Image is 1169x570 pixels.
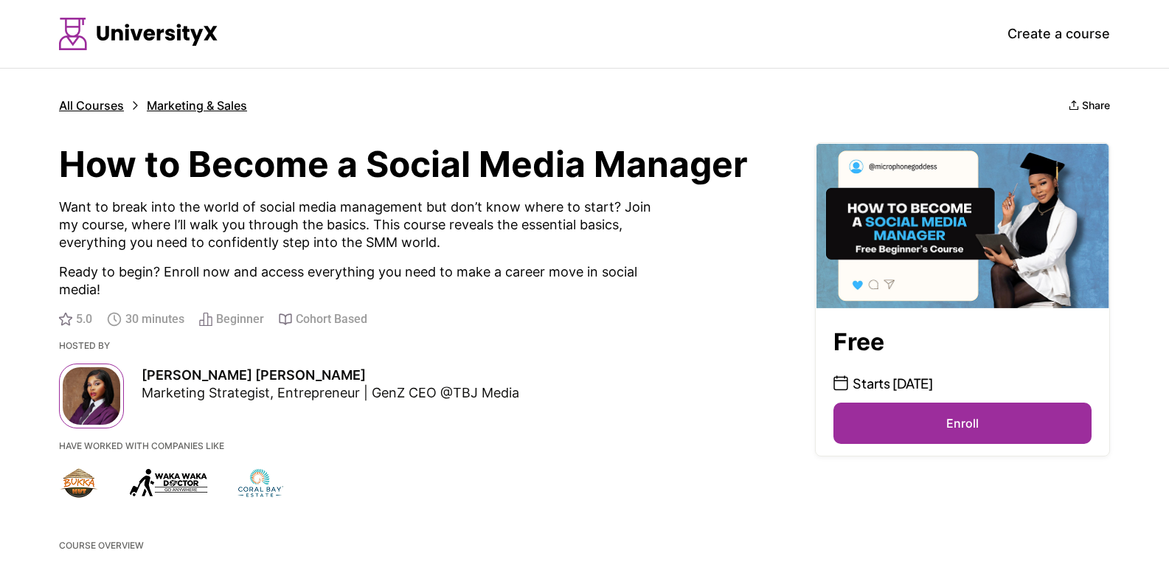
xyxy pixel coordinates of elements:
img: Coral Bay [237,468,283,497]
button: Share [1069,98,1110,113]
p: Ready to begin? Enroll now and access everything you need to make a career move in social media! [59,263,655,299]
p: Share [1082,98,1110,113]
button: Enroll [833,403,1092,444]
img: Author [63,367,120,425]
p: How to Become a Social Media Manager [59,142,760,187]
span: Beginner [216,310,264,328]
p: All Courses [59,98,124,113]
p: Marketing & Sales [147,98,247,113]
p: [PERSON_NAME] [PERSON_NAME] [142,366,519,384]
span: Cohort Based [296,310,367,328]
p: Free [833,320,1092,364]
img: Logo [59,18,218,50]
p: Starts [DATE] [853,373,933,394]
span: 30 minutes [125,310,184,328]
p: Course Overview [59,540,760,552]
p: Hosted by [59,340,760,352]
span: 5.0 [76,310,92,328]
p: Want to break into the world of social media management but don’t know where to start? Join my co... [59,198,655,251]
span: Marketing Strategist, Entrepreneur | GenZ CEO @TBJ Media [142,385,519,400]
img: Bukka [59,467,100,498]
p: Create a course [1007,24,1110,44]
p: have worked with companies like [59,440,760,452]
img: Wakawaka [129,468,208,498]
